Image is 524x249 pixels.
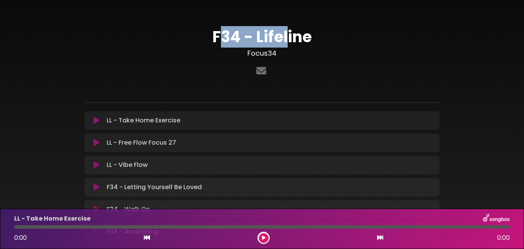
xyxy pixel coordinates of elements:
p: LL - Vibe Flow [107,160,148,170]
p: F34 - Letting Yourself Be Loved [107,183,202,192]
h1: F34 - Lifeline [84,28,440,46]
p: LL - Take Home Exercise [107,116,180,125]
p: F34 - Walk On [107,205,150,214]
span: 0:00 [497,233,510,242]
span: 0:00 [14,233,27,242]
p: LL - Take Home Exercise [14,214,91,223]
h3: Focus34 [84,49,440,58]
img: songbox-logo-white.png [483,214,510,224]
p: LL - Free Flow Focus 27 [107,138,176,147]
